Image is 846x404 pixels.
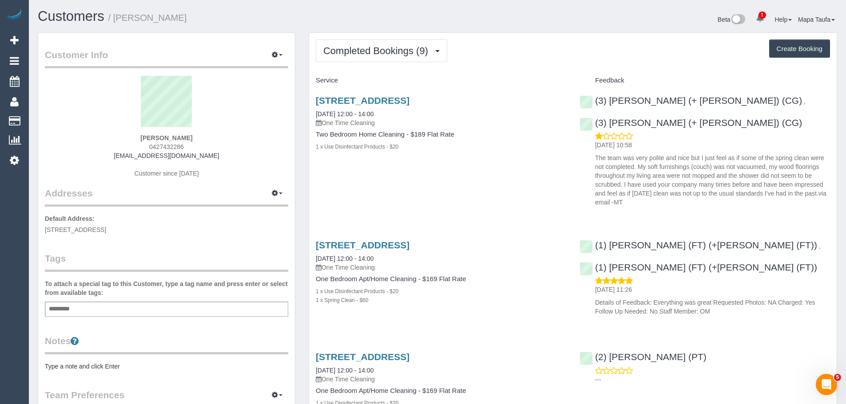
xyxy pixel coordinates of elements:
label: To attach a special tag to this Customer, type a tag name and press enter or select from availabl... [45,279,288,297]
a: Beta [718,16,745,23]
a: (1) [PERSON_NAME] (FT) (+[PERSON_NAME] (FT)) [580,240,817,250]
span: 5 [834,374,841,381]
a: (3) [PERSON_NAME] (+ [PERSON_NAME]) (CG) [580,118,802,128]
span: 0427432286 [149,143,184,150]
a: [STREET_ADDRESS] [316,240,409,250]
a: 1 [751,9,769,28]
p: --- [595,375,830,384]
img: Automaid Logo [5,9,23,21]
pre: Type a note and click Enter [45,362,288,371]
a: Mapa Taufa [798,16,835,23]
button: Completed Bookings (9) [316,39,447,62]
p: One Time Cleaning [316,263,566,272]
a: [DATE] 12:00 - 14:00 [316,110,373,118]
label: Default Address: [45,214,95,223]
a: Customers [38,8,104,24]
p: The team was very polite and nice but I just feel as if some of the spring clean were not complet... [595,153,830,207]
span: , [804,98,806,105]
legend: Customer Info [45,48,288,68]
a: [EMAIL_ADDRESS][DOMAIN_NAME] [114,152,219,159]
h4: One Bedroom Apt/Home Cleaning - $169 Flat Rate [316,275,566,283]
h4: Feedback [580,77,830,84]
strong: [PERSON_NAME] [140,134,192,141]
img: New interface [731,14,745,26]
span: [STREET_ADDRESS] [45,226,106,233]
legend: Notes [45,334,288,354]
span: Customer since [DATE] [134,170,199,177]
span: , [819,243,821,250]
small: 1 x Use Disinfectant Products - $20 [316,288,398,294]
a: (1) [PERSON_NAME] (FT) (+[PERSON_NAME] (FT)) [580,262,817,272]
a: (2) [PERSON_NAME] (PT) [580,352,707,362]
h4: Two Bedroom Home Cleaning - $189 Flat Rate [316,131,566,138]
p: One Time Cleaning [316,375,566,384]
iframe: Intercom live chat [816,374,837,395]
h4: Service [316,77,566,84]
p: [DATE] 11:26 [595,285,830,294]
small: 1 x Spring Clean - $60 [316,297,368,303]
span: 1 [759,12,766,19]
p: [DATE] 10:58 [595,141,830,149]
a: [STREET_ADDRESS] [316,352,409,362]
a: [DATE] 12:00 - 14:00 [316,367,373,374]
small: 1 x Use Disinfectant Products - $20 [316,144,398,150]
a: [DATE] 12:00 - 14:00 [316,255,373,262]
h4: One Bedroom Apt/Home Cleaning - $169 Flat Rate [316,387,566,395]
a: [STREET_ADDRESS] [316,95,409,106]
button: Create Booking [769,39,830,58]
small: / [PERSON_NAME] [108,13,187,23]
legend: Tags [45,252,288,272]
p: Details of Feedback: Everything was great Requested Photos: NA Charged: Yes Follow Up Needed: No ... [595,298,830,316]
a: (3) [PERSON_NAME] (+ [PERSON_NAME]) (CG) [580,95,802,106]
p: One Time Cleaning [316,118,566,127]
a: Help [775,16,792,23]
span: Completed Bookings (9) [323,45,433,56]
